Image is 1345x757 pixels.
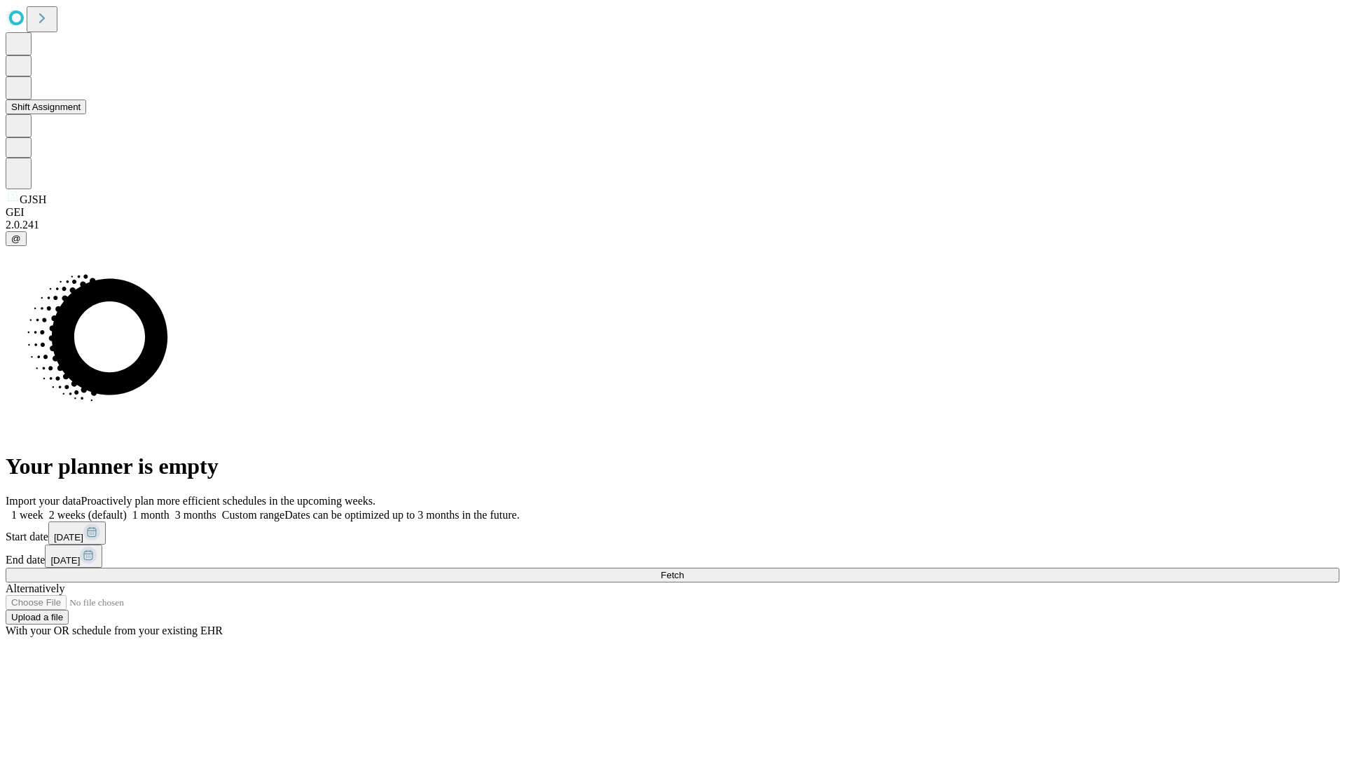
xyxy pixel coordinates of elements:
[81,495,375,507] span: Proactively plan more efficient schedules in the upcoming weeks.
[175,509,216,521] span: 3 months
[6,582,64,594] span: Alternatively
[6,453,1339,479] h1: Your planner is empty
[48,521,106,545] button: [DATE]
[20,193,46,205] span: GJSH
[6,206,1339,219] div: GEI
[6,625,223,636] span: With your OR schedule from your existing EHR
[222,509,284,521] span: Custom range
[11,233,21,244] span: @
[6,610,69,625] button: Upload a file
[132,509,170,521] span: 1 month
[6,219,1339,231] div: 2.0.241
[6,231,27,246] button: @
[284,509,519,521] span: Dates can be optimized up to 3 months in the future.
[6,568,1339,582] button: Fetch
[6,521,1339,545] div: Start date
[50,555,80,566] span: [DATE]
[49,509,127,521] span: 2 weeks (default)
[54,532,83,543] span: [DATE]
[661,570,684,580] span: Fetch
[6,100,86,114] button: Shift Assignment
[45,545,102,568] button: [DATE]
[11,509,43,521] span: 1 week
[6,495,81,507] span: Import your data
[6,545,1339,568] div: End date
